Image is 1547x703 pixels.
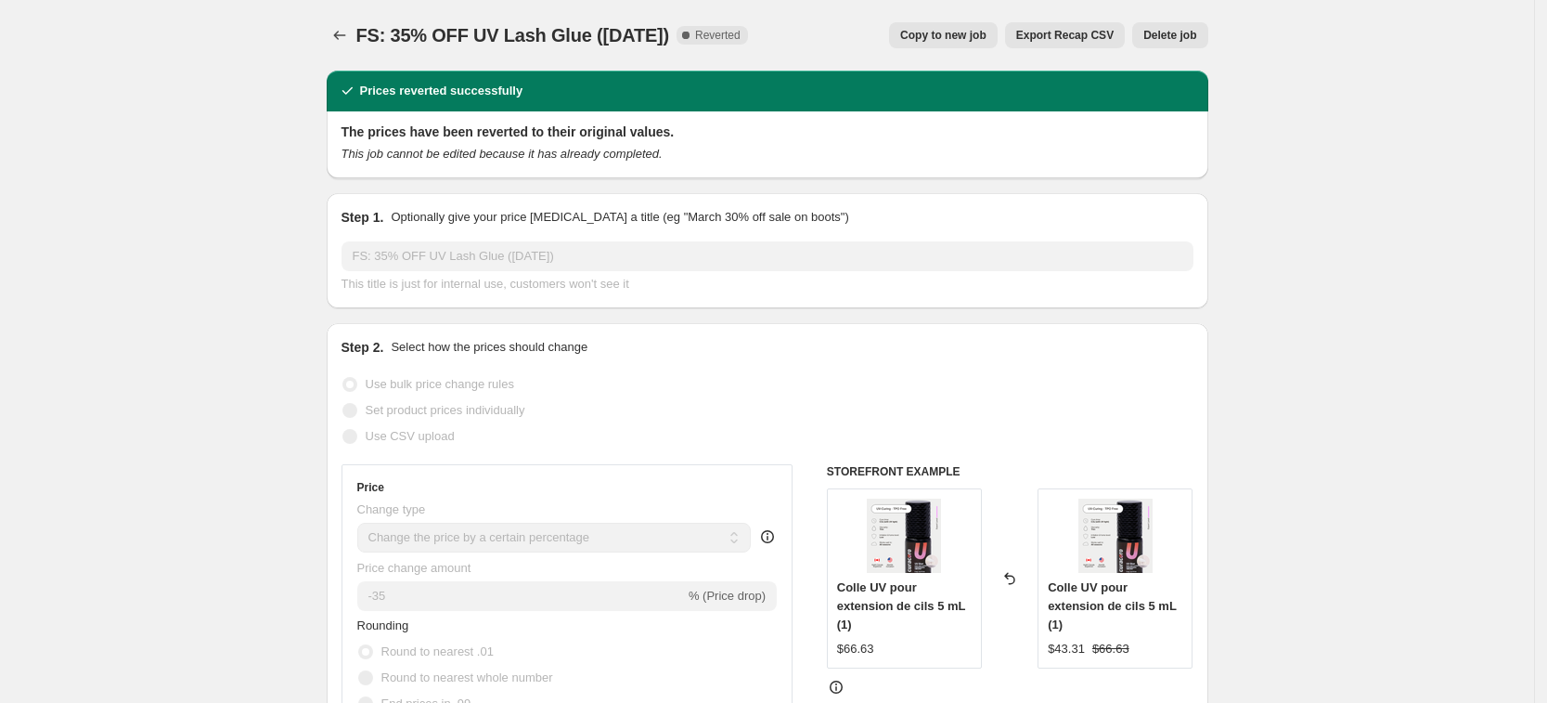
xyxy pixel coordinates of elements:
span: Round to nearest whole number [381,670,553,684]
h2: Step 2. [342,338,384,357]
strike: $66.63 [1092,640,1129,658]
span: Reverted [695,28,741,43]
p: Select how the prices should change [391,338,587,357]
i: This job cannot be edited because it has already completed. [342,147,663,161]
p: Optionally give your price [MEDICAL_DATA] a title (eg "March 30% off sale on boots") [391,208,848,227]
div: $66.63 [837,640,874,658]
span: Rounding [357,618,409,632]
span: Use bulk price change rules [366,377,514,391]
span: This title is just for internal use, customers won't see it [342,277,629,291]
span: Copy to new job [900,28,986,43]
button: Copy to new job [889,22,998,48]
div: $43.31 [1048,640,1085,658]
h2: Prices reverted successfully [360,82,523,100]
span: Round to nearest .01 [381,644,494,658]
button: Export Recap CSV [1005,22,1125,48]
span: Export Recap CSV [1016,28,1114,43]
h6: STOREFRONT EXAMPLE [827,464,1193,479]
img: UVGlue_b553ad4d-0c38-4835-b500-2b41cd388956_80x.png [1078,499,1153,573]
span: FS: 35% OFF UV Lash Glue ([DATE]) [356,25,670,46]
input: -15 [357,581,685,611]
span: Change type [357,502,426,516]
img: UVGlue_b553ad4d-0c38-4835-b500-2b41cd388956_80x.png [867,499,941,573]
input: 30% off holiday sale [342,241,1193,271]
h2: Step 1. [342,208,384,227]
span: Colle UV pour extension de cils 5 mL (1) [837,580,965,631]
div: help [758,527,777,546]
span: Colle UV pour extension de cils 5 mL (1) [1048,580,1176,631]
h3: Price [357,480,384,495]
span: % (Price drop) [689,589,766,603]
span: Delete job [1143,28,1196,43]
button: Price change jobs [327,22,353,48]
span: Price change amount [357,561,471,575]
h2: The prices have been reverted to their original values. [342,123,1193,141]
span: Set product prices individually [366,403,525,417]
span: Use CSV upload [366,429,455,443]
button: Delete job [1132,22,1207,48]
